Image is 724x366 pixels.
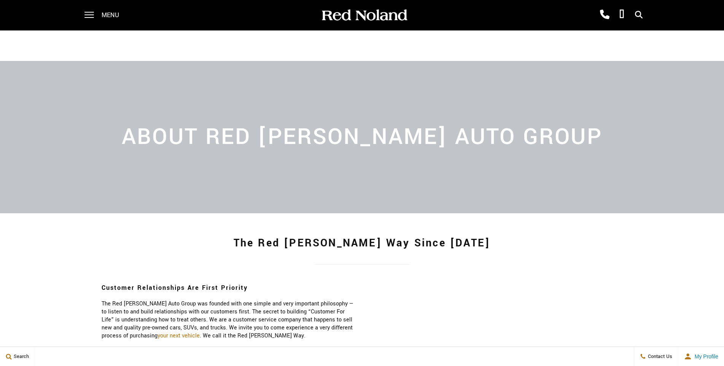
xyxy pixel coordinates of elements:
[102,300,356,340] p: The Red [PERSON_NAME] Auto Group was founded with one simple and very important philosophy — to l...
[678,347,724,366] button: user-profile-menu
[96,228,629,259] h1: The Red [PERSON_NAME] Way Since [DATE]
[320,9,408,22] img: Red Noland Auto Group
[692,353,718,360] span: My Profile
[646,353,672,360] span: Contact Us
[158,332,200,340] a: your next vehicle
[102,280,356,296] h3: Customer Relationships Are First Priority
[102,126,623,148] h2: About Red [PERSON_NAME] Auto Group
[12,353,29,360] span: Search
